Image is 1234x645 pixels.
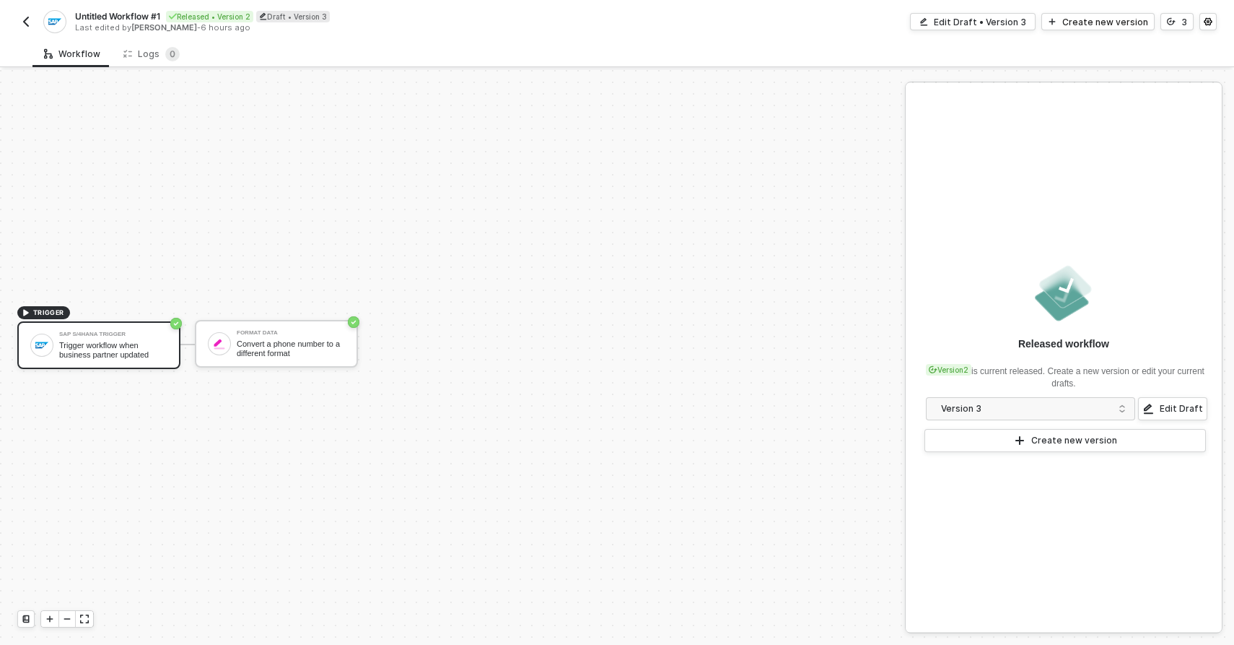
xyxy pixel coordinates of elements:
span: icon-play [22,308,30,317]
span: [PERSON_NAME] [131,22,197,33]
span: icon-success-page [170,318,182,329]
div: Version 3 [941,401,1111,417]
img: integration-icon [48,15,61,28]
span: icon-edit [259,12,267,20]
span: Untitled Workflow #1 [75,10,160,22]
div: Workflow [44,48,100,60]
span: icon-versioning [1167,17,1176,26]
span: icon-success-page [348,316,359,328]
div: Create new version [1062,16,1148,28]
span: icon-versioning [929,365,937,374]
img: released.png [1032,261,1095,325]
sup: 0 [165,47,180,61]
button: Create new version [924,429,1206,452]
span: icon-play [45,615,54,623]
button: back [17,13,35,30]
img: icon [35,339,48,352]
button: 3 [1160,13,1194,30]
div: Version 2 [926,364,971,376]
div: Convert a phone number to a different format [237,339,345,358]
div: Edit Draft [1160,403,1203,415]
div: Released workflow [1018,337,1109,351]
div: Trigger workflow when business partner updated [59,341,167,359]
button: Edit Draft [1138,397,1207,420]
span: icon-play [1014,435,1025,446]
img: back [20,16,32,27]
span: icon-minus [63,615,71,623]
span: icon-expand [80,615,89,623]
div: Create new version [1031,435,1117,446]
span: icon-edit [1142,403,1154,415]
div: Draft • Version 3 [256,11,330,22]
span: TRIGGER [33,307,64,319]
div: Format Data [237,330,345,336]
span: icon-edit [919,17,928,26]
div: Edit Draft • Version 3 [934,16,1026,28]
div: Last edited by - 6 hours ago [75,22,616,33]
div: SAP S/4HANA Trigger [59,332,167,337]
div: Released • Version 2 [166,11,253,22]
div: is current released. Create a new version or edit your current drafts. [923,357,1204,390]
div: 3 [1181,16,1187,28]
button: Create new version [1041,13,1155,30]
div: Logs [123,47,180,61]
img: icon [213,337,226,350]
span: icon-play [1048,17,1056,26]
span: icon-settings [1204,17,1212,26]
button: Edit Draft • Version 3 [910,13,1036,30]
